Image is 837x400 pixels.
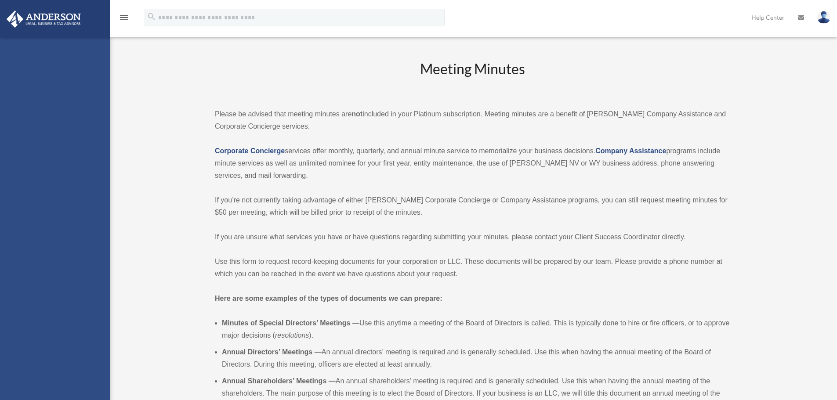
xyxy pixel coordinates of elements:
[275,332,309,339] em: resolutions
[215,147,285,155] a: Corporate Concierge
[215,194,730,219] p: If you’re not currently taking advantage of either [PERSON_NAME] Corporate Concierge or Company A...
[222,377,336,385] b: Annual Shareholders’ Meetings —
[222,319,359,327] b: Minutes of Special Directors’ Meetings —
[119,12,129,23] i: menu
[215,59,730,96] h2: Meeting Minutes
[215,108,730,133] p: Please be advised that meeting minutes are included in your Platinum subscription. Meeting minute...
[817,11,830,24] img: User Pic
[215,231,730,243] p: If you are unsure what services you have or have questions regarding submitting your minutes, ple...
[215,256,730,280] p: Use this form to request record-keeping documents for your corporation or LLC. These documents wi...
[215,145,730,182] p: services offer monthly, quarterly, and annual minute service to memorialize your business decisio...
[4,11,83,28] img: Anderson Advisors Platinum Portal
[222,346,730,371] li: An annual directors’ meeting is required and is generally scheduled. Use this when having the ann...
[222,348,322,356] b: Annual Directors’ Meetings —
[222,317,730,342] li: Use this anytime a meeting of the Board of Directors is called. This is typically done to hire or...
[351,110,362,118] strong: not
[215,295,442,302] strong: Here are some examples of the types of documents we can prepare:
[595,147,666,155] a: Company Assistance
[147,12,156,22] i: search
[119,15,129,23] a: menu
